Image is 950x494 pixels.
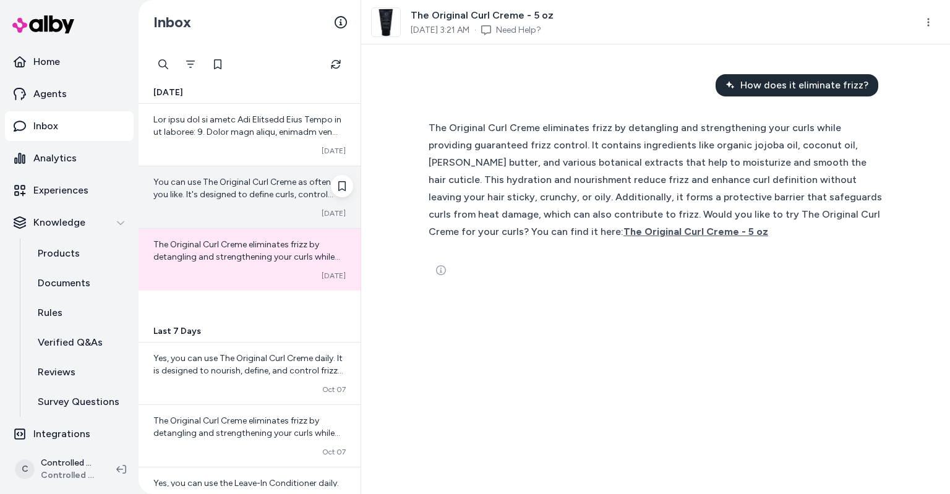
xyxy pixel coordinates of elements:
[153,13,191,32] h2: Inbox
[38,246,80,261] p: Products
[25,239,134,268] a: Products
[411,8,554,23] span: The Original Curl Creme - 5 oz
[623,226,768,237] span: The Original Curl Creme - 5 oz
[178,52,203,77] button: Filter
[5,419,134,449] a: Integrations
[322,208,346,218] span: [DATE]
[5,176,134,205] a: Experiences
[5,208,134,237] button: Knowledge
[153,177,343,299] span: You can use The Original Curl Creme as often as you like. It's designed to define curls, control ...
[429,122,882,237] span: The Original Curl Creme eliminates frizz by detangling and strengthening your curls while providi...
[139,166,361,228] a: You can use The Original Curl Creme as often as you like. It's designed to define curls, control ...
[322,385,346,394] span: Oct 07
[322,271,346,281] span: [DATE]
[5,79,134,109] a: Agents
[33,119,58,134] p: Inbox
[153,325,201,338] span: Last 7 Days
[38,335,103,350] p: Verified Q&As
[740,78,868,93] span: How does it eliminate frizz?
[153,239,346,423] span: The Original Curl Creme eliminates frizz by detangling and strengthening your curls while providi...
[33,87,67,101] p: Agents
[41,457,96,469] p: Controlled Chaos Shopify
[38,394,119,409] p: Survey Questions
[153,353,343,462] span: Yes, you can use The Original Curl Creme daily. It is designed to nourish, define, and control fr...
[139,404,361,467] a: The Original Curl Creme eliminates frizz by detangling and strengthening your curls while providi...
[33,54,60,69] p: Home
[25,268,134,298] a: Documents
[12,15,74,33] img: alby Logo
[429,258,453,283] button: See more
[322,447,346,457] span: Oct 07
[5,47,134,77] a: Home
[38,276,90,291] p: Documents
[372,8,400,36] img: 5OzCurl_6a9bfac3-aabe-427f-8642-a1399a297fc0.webp
[474,24,476,36] span: ·
[25,387,134,417] a: Survey Questions
[139,228,361,291] a: The Original Curl Creme eliminates frizz by detangling and strengthening your curls while providi...
[33,427,90,441] p: Integrations
[411,24,469,36] span: [DATE] 3:21 AM
[38,365,75,380] p: Reviews
[139,104,361,166] a: Lor ipsu dol si ametc Adi Elitsedd Eius Tempo in ut laboree: 9. Dolor magn aliqu, enimadm ven qui...
[25,328,134,357] a: Verified Q&As
[5,111,134,141] a: Inbox
[323,52,348,77] button: Refresh
[25,357,134,387] a: Reviews
[15,459,35,479] span: C
[25,298,134,328] a: Rules
[139,343,361,404] a: Yes, you can use The Original Curl Creme daily. It is designed to nourish, define, and control fr...
[33,215,85,230] p: Knowledge
[41,469,96,482] span: Controlled Chaos
[153,87,183,99] span: [DATE]
[33,151,77,166] p: Analytics
[38,305,62,320] p: Rules
[496,24,541,36] a: Need Help?
[33,183,88,198] p: Experiences
[7,449,106,489] button: CControlled Chaos ShopifyControlled Chaos
[322,146,346,156] span: [DATE]
[153,114,345,409] span: Lor ipsu dol si ametc Adi Elitsedd Eius Tempo in ut laboree: 9. Dolor magn aliqu, enimadm ven qui...
[5,143,134,173] a: Analytics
